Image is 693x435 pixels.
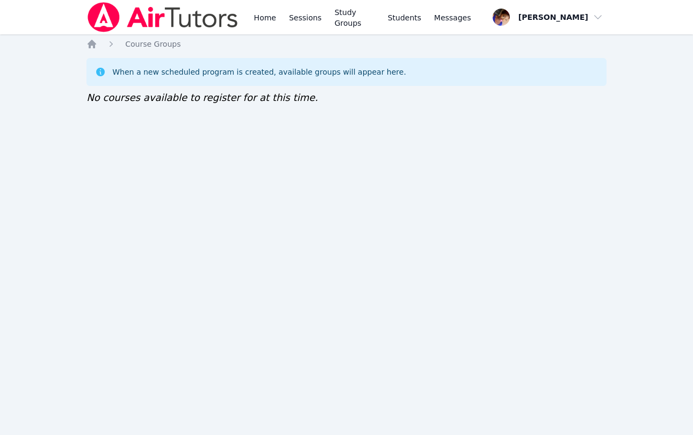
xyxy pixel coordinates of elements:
[125,40,181,48] span: Course Groups
[86,39,607,49] nav: Breadcrumb
[112,67,406,77] div: When a new scheduled program is created, available groups will appear here.
[434,12,471,23] span: Messages
[86,2,239,32] img: Air Tutors
[86,92,318,103] span: No courses available to register for at this time.
[125,39,181,49] a: Course Groups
